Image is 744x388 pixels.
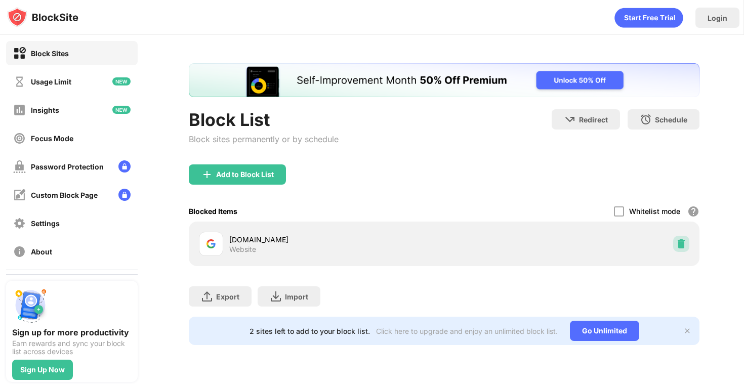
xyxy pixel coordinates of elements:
div: Sign up for more productivity [12,327,132,337]
div: Insights [31,106,59,114]
div: Schedule [655,115,687,124]
div: 2 sites left to add to your block list. [250,327,370,335]
div: Export [216,292,239,301]
div: Custom Block Page [31,191,98,199]
div: animation [614,8,683,28]
div: Earn rewards and sync your block list across devices [12,339,132,356]
img: about-off.svg [13,245,26,258]
img: logo-blocksite.svg [7,7,78,27]
div: Import [285,292,308,301]
div: Usage Limit [31,77,71,86]
img: new-icon.svg [112,77,131,85]
img: password-protection-off.svg [13,160,26,173]
div: Click here to upgrade and enjoy an unlimited block list. [376,327,558,335]
img: focus-off.svg [13,132,26,145]
img: new-icon.svg [112,106,131,114]
div: Password Protection [31,162,104,171]
img: customize-block-page-off.svg [13,189,26,201]
div: Settings [31,219,60,228]
div: [DOMAIN_NAME] [229,234,444,245]
img: lock-menu.svg [118,189,131,201]
img: push-signup.svg [12,287,49,323]
div: Sign Up Now [20,366,65,374]
div: Block sites permanently or by schedule [189,134,339,144]
img: settings-off.svg [13,217,26,230]
img: x-button.svg [683,327,691,335]
div: Focus Mode [31,134,73,143]
img: insights-off.svg [13,104,26,116]
div: Add to Block List [216,170,274,179]
img: lock-menu.svg [118,160,131,173]
div: Website [229,245,256,254]
div: Redirect [579,115,608,124]
div: Block List [189,109,339,130]
img: favicons [205,238,217,250]
div: Go Unlimited [570,321,639,341]
div: About [31,247,52,256]
img: time-usage-off.svg [13,75,26,88]
div: Whitelist mode [629,207,680,215]
iframe: Banner [189,63,699,97]
img: block-on.svg [13,47,26,60]
div: Blocked Items [189,207,237,215]
div: Login [708,14,727,22]
div: Block Sites [31,49,69,58]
